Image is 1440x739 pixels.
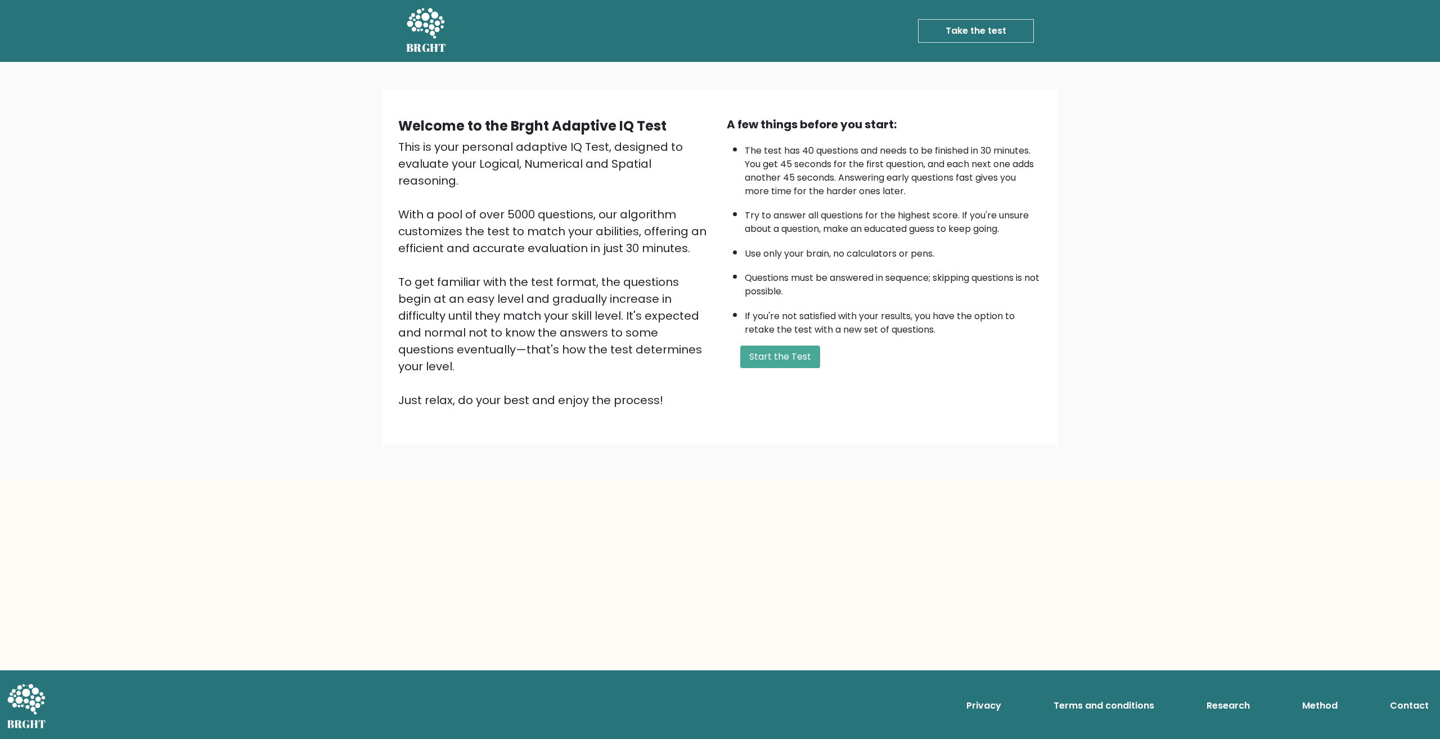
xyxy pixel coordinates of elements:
[740,346,820,368] button: Start the Test
[1202,695,1254,717] a: Research
[398,138,713,409] div: This is your personal adaptive IQ Test, designed to evaluate your Logical, Numerical and Spatial ...
[406,5,447,57] a: BRGHT
[745,138,1042,198] li: The test has 40 questions and needs to be finished in 30 minutes. You get 45 seconds for the firs...
[745,203,1042,236] li: Try to answer all questions for the highest score. If you're unsure about a question, make an edu...
[962,695,1006,717] a: Privacy
[727,116,1042,133] div: A few things before you start:
[918,19,1034,43] a: Take the test
[745,241,1042,261] li: Use only your brain, no calculators or pens.
[398,117,667,135] b: Welcome to the Brght Adaptive IQ Test
[1385,695,1433,717] a: Contact
[745,266,1042,298] li: Questions must be answered in sequence; skipping questions is not possible.
[1298,695,1342,717] a: Method
[1049,695,1159,717] a: Terms and conditions
[745,304,1042,337] li: If you're not satisfied with your results, you have the option to retake the test with a new set ...
[406,41,447,55] h5: BRGHT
